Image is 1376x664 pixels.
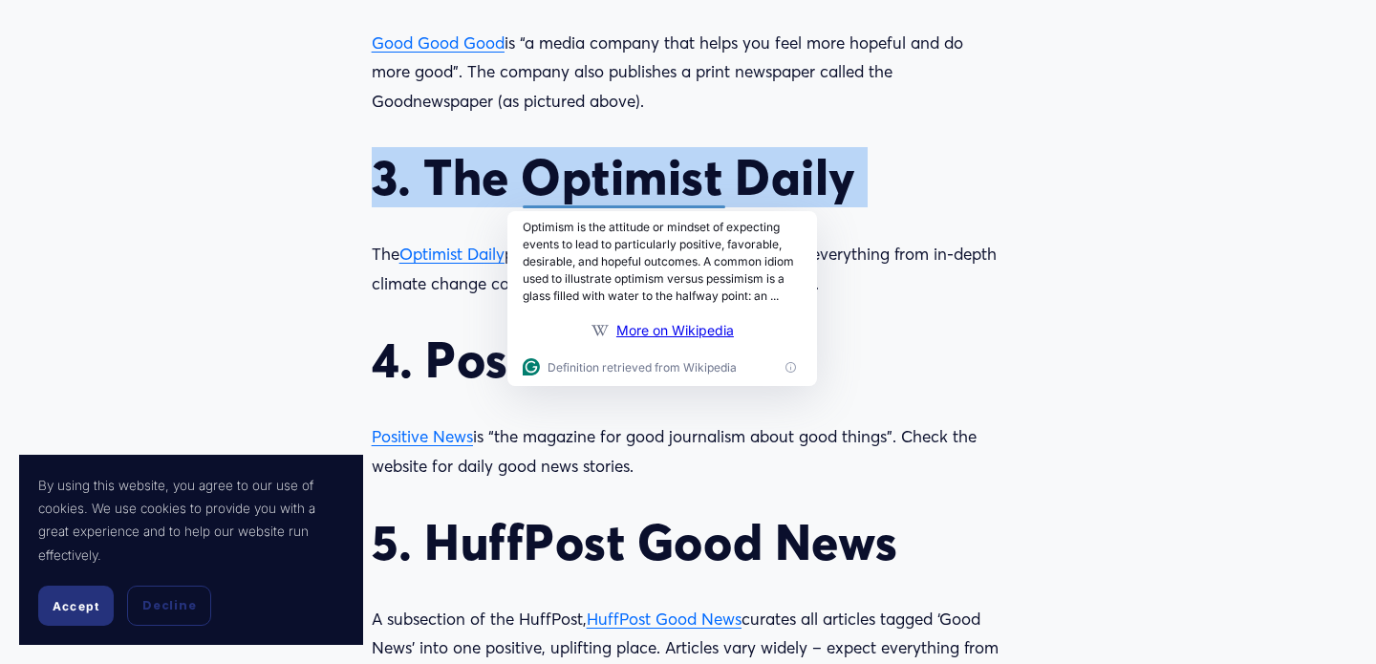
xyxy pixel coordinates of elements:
button: Decline [127,586,211,626]
p: is “a media company that helps you feel more hopeful and do more good”. The company also publishe... [372,29,1004,117]
section: Cookie banner [19,455,363,646]
button: Accept [38,586,114,626]
span: Accept [53,599,99,613]
p: By using this website, you agree to our use of cookies. We use cookies to provide you with a grea... [38,474,344,568]
h2: 5. HuffPost Good News [372,513,1004,572]
p: The publishes solutions, not stories. You’ll find everything from in-depth climate change coverag... [372,240,1004,298]
a: HuffPost Good News [587,609,742,629]
a: Positive News [372,426,473,446]
a: Optimist Daily [399,244,505,264]
a: Good Good Good [372,32,505,53]
h2: 3. The Optimist Daily [372,148,1004,207]
span: Decline [142,597,196,614]
h2: 4. Positive News [372,331,1004,390]
p: is “the magazine for good journalism about good things”. Check the website for daily good news st... [372,422,1004,481]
